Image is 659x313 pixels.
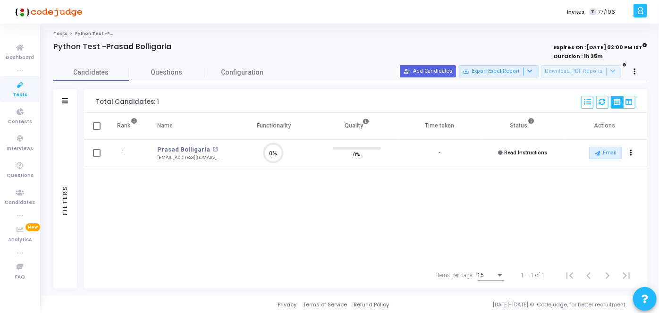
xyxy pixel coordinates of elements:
[590,8,596,16] span: T
[303,301,347,309] a: Terms of Service
[25,223,40,231] span: New
[232,113,315,139] th: Functionality
[157,120,173,131] div: Name
[315,113,398,139] th: Quality
[598,8,615,16] span: 77/106
[589,147,622,159] button: Email
[8,118,32,126] span: Contests
[15,273,25,281] span: FAQ
[463,68,469,75] mat-icon: save_alt
[7,145,34,153] span: Interviews
[278,301,296,309] a: Privacy
[425,120,454,131] div: Time taken
[12,2,83,21] img: logo
[53,31,647,37] nav: breadcrumb
[96,98,159,106] div: Total Candidates: 1
[75,31,149,36] span: Python Test -Prasad Bolligarla
[564,113,647,139] th: Actions
[13,91,27,99] span: Tests
[459,65,539,77] button: Export Excel Report
[53,42,171,51] h4: Python Test -Prasad Bolligarla
[541,65,621,77] button: Download PDF Reports
[560,266,579,285] button: First page
[157,154,223,161] div: [EMAIL_ADDRESS][DOMAIN_NAME]
[5,199,35,207] span: Candidates
[439,149,440,157] div: -
[481,113,564,139] th: Status
[598,266,617,285] button: Next page
[611,96,635,109] div: View Options
[53,68,129,77] span: Candidates
[213,147,218,152] mat-icon: open_in_new
[157,145,210,154] a: Prasad Bolligarla
[400,65,456,77] button: Add Candidates
[437,271,474,279] div: Items per page:
[404,68,410,75] mat-icon: person_add_alt
[354,301,389,309] a: Refund Policy
[554,52,603,60] strong: Duration : 1h 35m
[579,266,598,285] button: Previous page
[478,272,504,279] mat-select: Items per page:
[478,272,484,279] span: 15
[7,172,34,180] span: Questions
[6,54,34,62] span: Dashboard
[521,271,545,279] div: 1 – 1 of 1
[625,147,638,160] button: Actions
[129,68,204,77] span: Questions
[8,236,32,244] span: Analytics
[567,8,586,16] label: Invites:
[504,150,547,156] span: Read Instructions
[108,113,148,139] th: Rank
[221,68,263,77] span: Configuration
[108,139,148,167] td: 1
[61,149,69,253] div: Filters
[554,41,647,51] strong: Expires On : [DATE] 02:00 PM IST
[389,301,647,309] div: [DATE]-[DATE] © Codejudge, for better recruitment.
[53,31,68,36] a: Tests
[617,266,636,285] button: Last page
[353,150,360,159] span: 0%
